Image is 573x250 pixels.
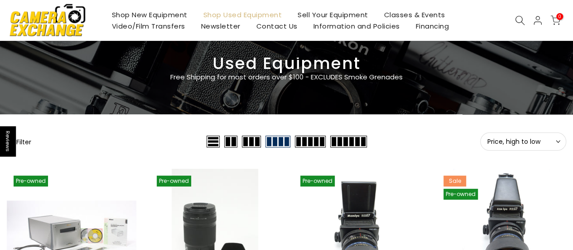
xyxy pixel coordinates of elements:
a: Information and Policies [305,20,408,32]
p: Free Shipping for most orders over $100 - EXCLUDES Smoke Grenades [117,72,457,83]
a: Sell Your Equipment [290,9,376,20]
a: 0 [550,15,560,25]
h3: Used Equipment [7,58,566,69]
a: Classes & Events [376,9,453,20]
a: Newsletter [193,20,248,32]
button: Price, high to low [480,132,566,151]
a: Shop New Equipment [104,9,195,20]
span: 0 [556,13,563,20]
a: Shop Used Equipment [195,9,290,20]
a: Video/Film Transfers [104,20,193,32]
a: Financing [408,20,457,32]
span: Price, high to low [487,137,559,146]
button: Show filters [7,137,31,146]
a: Contact Us [248,20,305,32]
